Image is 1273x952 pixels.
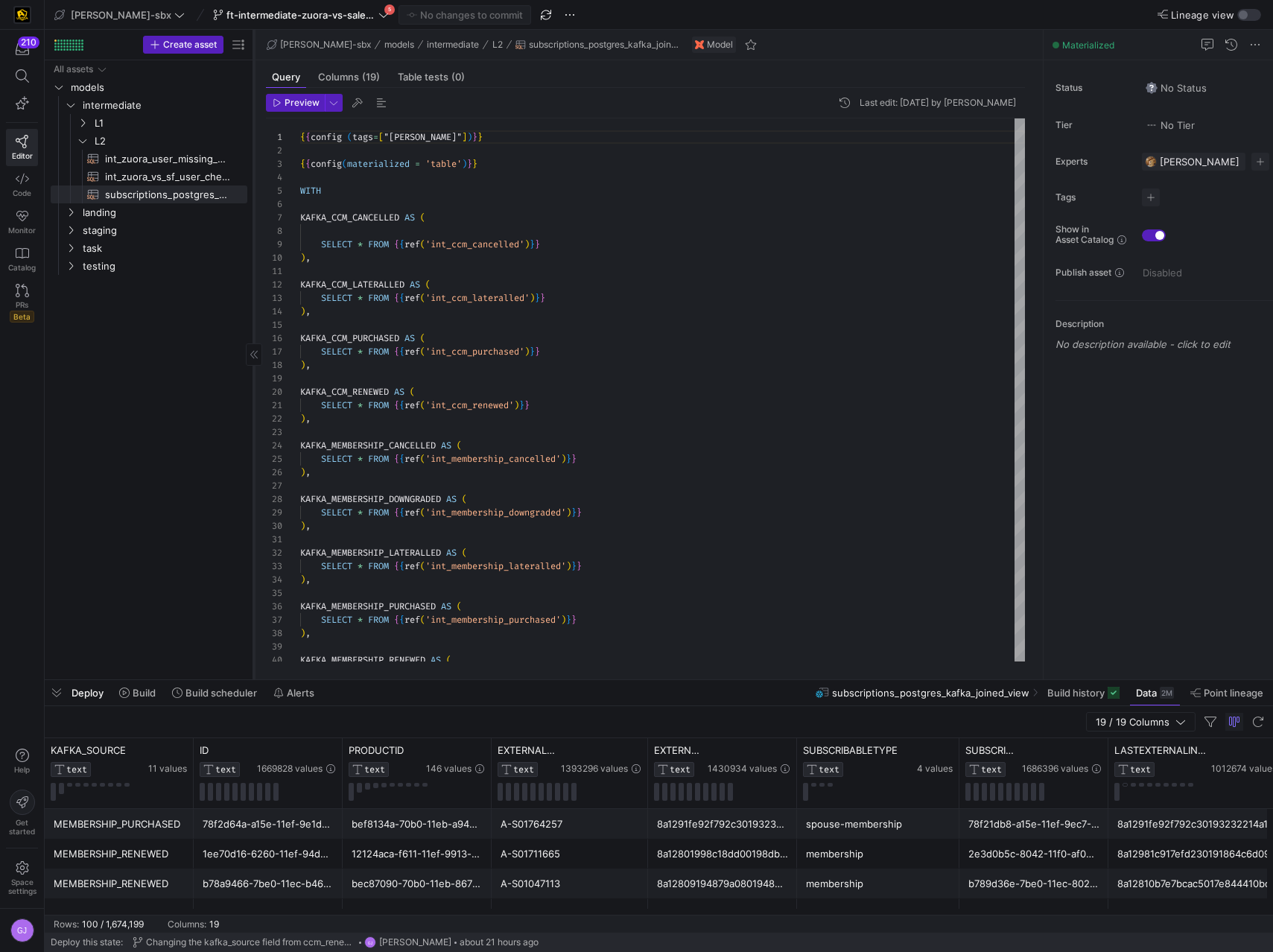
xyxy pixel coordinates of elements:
span: } [472,131,477,143]
button: 19 / 19 Columns [1086,712,1196,732]
div: 22 [266,412,282,425]
span: ) [561,453,566,465]
span: } [571,614,577,626]
button: intermediate [423,36,483,54]
img: No status [1146,82,1158,94]
span: AS [446,547,457,559]
span: about 21 hours ago [460,937,539,948]
div: 10 [266,251,282,264]
div: 26 [266,466,282,479]
span: KAFKA_MEMBERSHIP_CANCELLED [300,439,436,451]
span: intermediate [83,97,245,114]
div: Press SPACE to select this row. [51,257,247,275]
span: int_zuora_user_missing_check​​​​​​​​​​ [105,150,230,168]
span: ) [530,292,535,304]
span: KAFKA_CCM_PURCHASED [300,332,399,344]
button: [PERSON_NAME]-sbx [263,36,375,54]
div: 6 [266,197,282,211]
span: materialized [347,158,410,170]
div: 23 [266,425,282,439]
span: Status [1055,83,1130,93]
button: Help [6,742,38,781]
button: ft-intermediate-zuora-vs-salesforce-08052025 [209,5,393,25]
span: Columns [318,72,380,82]
a: Code [6,166,38,203]
span: [PERSON_NAME]-sbx [71,9,171,21]
span: Beta [10,311,34,323]
span: { [305,158,311,170]
button: Point lineage [1184,680,1270,705]
div: 7 [266,211,282,224]
div: Press SPACE to select this row. [51,221,247,239]
div: 38 [266,626,282,640]
span: config [311,158,342,170]
div: 1 [266,130,282,144]
span: { [394,292,399,304]
span: ( [420,332,425,344]
span: ( [462,547,467,559]
span: { [399,399,404,411]
div: 210 [18,37,39,48]
span: } [571,560,577,572]
span: ( [420,346,425,358]
span: Changing the kafka_source field from ccm_renewed to membership_purchased [146,937,356,948]
div: Press SPACE to select this row. [51,185,247,203]
div: 9 [266,238,282,251]
button: Create asset [143,36,223,54]
div: 31 [266,533,282,546]
span: [PERSON_NAME]-sbx [280,39,371,50]
button: No tierNo Tier [1142,115,1199,135]
div: 16 [266,331,282,345]
div: 20 [266,385,282,399]
span: 'int_ccm_renewed' [425,399,514,411]
span: , [305,252,311,264]
span: (19) [362,72,380,82]
span: subscriptions_postgres_kafka_joined_view [529,39,679,50]
span: { [394,560,399,572]
span: 19 / 19 Columns [1096,716,1175,728]
a: Editor [6,129,38,166]
a: Monitor [6,203,38,241]
div: Press SPACE to select this row. [51,150,247,168]
span: SELECT [321,453,352,465]
span: FROM [368,399,389,411]
span: { [399,560,404,572]
div: 36 [266,600,282,613]
span: = [373,131,378,143]
span: ( [347,131,352,143]
span: Query [272,72,300,82]
button: Preview [266,94,325,112]
div: All assets [54,64,93,74]
div: Last edit: [DATE] by [PERSON_NAME] [860,98,1016,108]
span: , [305,574,311,586]
div: Press SPACE to select this row. [51,239,247,257]
span: Preview [285,98,320,108]
span: ) [300,305,305,317]
span: FROM [368,238,389,250]
span: } [577,560,582,572]
span: SELECT [321,238,352,250]
span: Materialized [1062,39,1114,51]
button: 210 [6,36,38,63]
button: L2 [489,36,507,54]
a: int_zuora_vs_sf_user_check​​​​​​​​​​ [51,168,247,185]
span: , [305,627,311,639]
div: GJ [364,936,376,948]
span: Data [1136,687,1157,699]
span: testing [83,258,245,275]
div: Press SPACE to select this row. [51,168,247,185]
span: , [305,305,311,317]
span: 'int_ccm_cancelled' [425,238,524,250]
span: L2 [492,39,503,50]
span: } [535,346,540,358]
div: 4 [266,171,282,184]
button: Alerts [267,680,321,705]
span: { [394,346,399,358]
span: ( [446,654,451,666]
span: AS [431,654,441,666]
span: ( [420,614,425,626]
span: FROM [368,614,389,626]
span: KAFKA_CCM_CANCELLED [300,212,399,223]
span: SELECT [321,292,352,304]
span: ( [425,279,431,291]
